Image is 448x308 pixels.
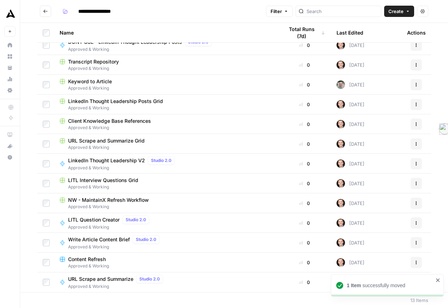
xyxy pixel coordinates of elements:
[337,159,345,168] img: lgt9qu58mh3yk4jks3syankzq6oi
[337,140,345,148] img: lgt9qu58mh3yk4jks3syankzq6oi
[68,244,162,250] span: Approved & Working
[68,256,106,263] span: Content Refresh
[5,141,15,151] div: What's new?
[4,129,16,140] a: AirOps Academy
[68,224,152,230] span: Approved & Working
[384,6,414,17] button: Create
[284,200,325,207] div: 0
[60,256,272,269] a: Content RefreshApproved & Working
[284,121,325,128] div: 0
[60,125,272,131] span: Approved & Working
[337,219,364,227] div: [DATE]
[337,258,364,267] div: [DATE]
[4,62,16,73] a: Your Data
[68,157,145,164] span: LinkedIn Thought Leadership V2
[337,100,345,109] img: lgt9qu58mh3yk4jks3syankzq6oi
[337,258,345,267] img: lgt9qu58mh3yk4jks3syankzq6oi
[388,8,404,15] span: Create
[284,239,325,246] div: 0
[307,8,378,15] input: Search
[60,105,272,111] span: Approved & Working
[337,199,364,207] div: [DATE]
[436,277,441,283] button: close
[68,197,149,204] span: NW - MaintainX Refresh Workflow
[60,216,272,230] a: LITL Question CreatorStudio 2.0Approved & Working
[60,98,272,111] a: LinkedIn Thought Leadership Posts GridApproved & Working
[337,80,345,89] img: pow43qc6h52qksr59pxepc40k1eh
[284,180,325,187] div: 0
[347,282,434,289] div: successfully moved
[407,23,426,42] div: Actions
[337,100,364,109] div: [DATE]
[60,78,272,91] a: Keyword to ArticleApproved & Working
[337,61,345,69] img: lgt9qu58mh3yk4jks3syankzq6oi
[60,184,272,190] span: Approved & Working
[60,177,272,190] a: LITL Interview Questions GridApproved & Working
[4,73,16,85] a: Usage
[337,238,364,247] div: [DATE]
[60,58,272,72] a: Transcript RepositoryApproved & Working
[60,156,272,171] a: LinkedIn Thought Leadership V2Studio 2.0Approved & Working
[68,165,177,171] span: Approved & Working
[347,283,361,288] strong: 1 Item
[68,216,120,223] span: LITL Question Creator
[284,81,325,88] div: 0
[68,177,138,184] span: LITL Interview Questions Grid
[68,58,119,65] span: Transcript Repository
[60,38,272,53] a: DONT USE - LinkedIn Thought Leadership PostsStudio 2.0Approved & Working
[4,140,16,152] button: What's new?
[60,263,272,269] span: Approved & Working
[337,238,345,247] img: lgt9qu58mh3yk4jks3syankzq6oi
[410,297,428,304] div: 13 Items
[337,41,364,49] div: [DATE]
[337,23,363,42] div: Last Edited
[68,283,166,290] span: Approved & Working
[284,140,325,147] div: 0
[284,259,325,266] div: 0
[284,23,325,42] div: Total Runs (7d)
[337,120,345,128] img: lgt9qu58mh3yk4jks3syankzq6oi
[4,51,16,62] a: Browse
[337,179,345,188] img: lgt9qu58mh3yk4jks3syankzq6oi
[68,46,214,53] span: Approved & Working
[60,117,272,131] a: Client Knowledge Base ReferencesApproved & Working
[60,197,272,210] a: NW - MaintainX Refresh WorkflowApproved & Working
[337,159,364,168] div: [DATE]
[337,199,345,207] img: lgt9qu58mh3yk4jks3syankzq6oi
[60,275,272,290] a: URL Scrape and SummarizeStudio 2.0Approved & Working
[337,140,364,148] div: [DATE]
[284,160,325,167] div: 0
[68,236,130,243] span: Write Article Content Brief
[60,204,272,210] span: Approved & Working
[284,101,325,108] div: 0
[4,85,16,96] a: Settings
[4,6,16,23] button: Workspace: Animalz
[284,42,325,49] div: 0
[337,41,345,49] img: lgt9qu58mh3yk4jks3syankzq6oi
[60,144,272,151] span: Approved & Working
[337,120,364,128] div: [DATE]
[40,6,51,17] button: Go back
[151,157,171,164] span: Studio 2.0
[68,137,145,144] span: URL Scrape and Summarize Grid
[284,279,325,286] div: 0
[271,8,282,15] span: Filter
[284,61,325,68] div: 0
[60,65,272,72] span: Approved & Working
[68,117,151,125] span: Client Knowledge Base References
[337,179,364,188] div: [DATE]
[60,137,272,151] a: URL Scrape and Summarize GridApproved & Working
[266,6,293,17] button: Filter
[68,78,112,85] span: Keyword to Article
[337,80,364,89] div: [DATE]
[126,217,146,223] span: Studio 2.0
[4,152,16,163] button: Help + Support
[60,235,272,250] a: Write Article Content BriefStudio 2.0Approved & Working
[4,8,17,21] img: Animalz Logo
[60,23,272,42] div: Name
[337,219,345,227] img: lgt9qu58mh3yk4jks3syankzq6oi
[337,61,364,69] div: [DATE]
[68,276,133,283] span: URL Scrape and Summarize
[139,276,160,282] span: Studio 2.0
[136,236,156,243] span: Studio 2.0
